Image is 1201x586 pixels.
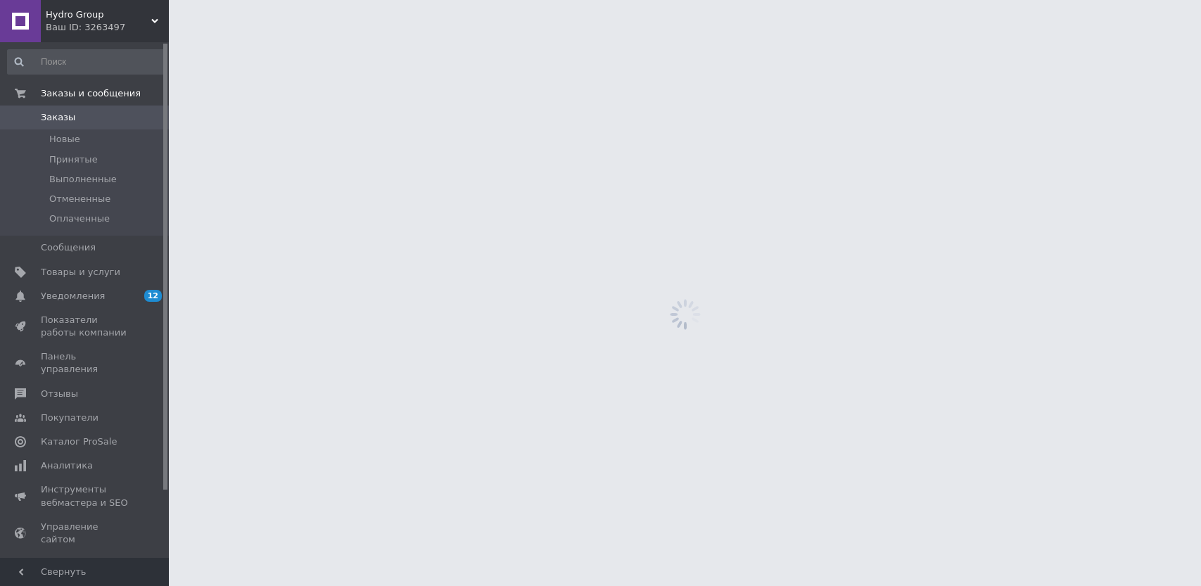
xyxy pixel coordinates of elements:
span: Новые [49,133,80,146]
span: Товары и услуги [41,266,120,279]
span: 12 [144,290,162,302]
span: Оплаченные [49,212,110,225]
span: Покупатели [41,412,99,424]
span: Аналитика [41,459,93,472]
span: Сообщения [41,241,96,254]
span: Заказы и сообщения [41,87,141,100]
span: Отзывы [41,388,78,400]
span: Показатели работы компании [41,314,130,339]
span: Отмененные [49,193,110,205]
span: Hydro Group [46,8,151,21]
span: Уведомления [41,290,105,302]
span: Панель управления [41,350,130,376]
span: Каталог ProSale [41,435,117,448]
div: Ваш ID: 3263497 [46,21,169,34]
span: Заказы [41,111,75,124]
span: Инструменты вебмастера и SEO [41,483,130,509]
input: Поиск [7,49,166,75]
span: Управление сайтом [41,521,130,546]
span: Выполненные [49,173,117,186]
img: spinner_grey-bg-hcd09dd2d8f1a785e3413b09b97f8118e7.gif [666,295,704,333]
span: Принятые [49,153,98,166]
